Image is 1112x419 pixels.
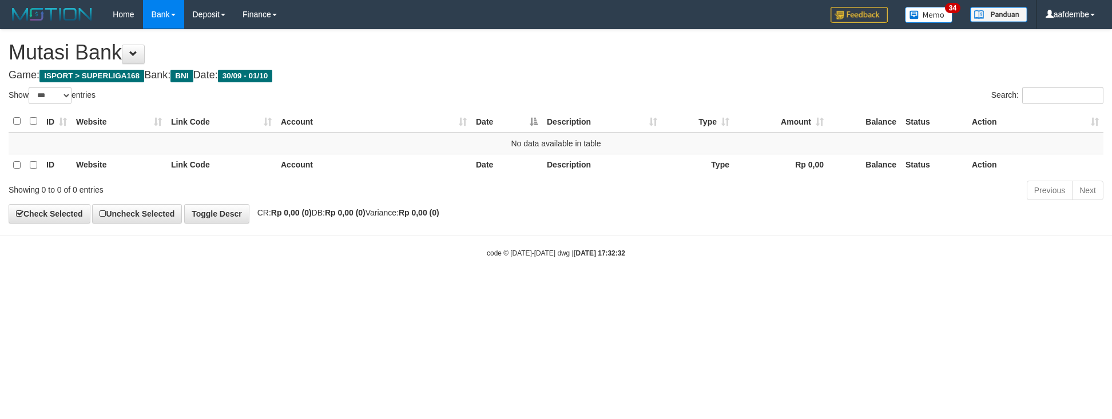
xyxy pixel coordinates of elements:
th: Balance [828,154,901,176]
img: panduan.png [970,7,1027,22]
th: ID: activate to sort column ascending [42,110,72,133]
span: 30/09 - 01/10 [218,70,273,82]
input: Search: [1022,87,1103,104]
th: Date: activate to sort column descending [471,110,542,133]
h1: Mutasi Bank [9,41,1103,64]
td: No data available in table [9,133,1103,154]
th: Action [967,154,1103,176]
span: ISPORT > SUPERLIGA168 [39,70,144,82]
th: Description [542,154,662,176]
th: Account: activate to sort column ascending [276,110,471,133]
small: code © [DATE]-[DATE] dwg | [487,249,625,257]
th: Action: activate to sort column ascending [967,110,1103,133]
a: Check Selected [9,204,90,224]
th: Rp 0,00 [734,154,828,176]
span: CR: DB: Variance: [252,208,439,217]
a: Uncheck Selected [92,204,182,224]
th: Date [471,154,542,176]
strong: [DATE] 17:32:32 [574,249,625,257]
strong: Rp 0,00 (0) [271,208,312,217]
span: 34 [945,3,960,13]
span: BNI [170,70,193,82]
th: Account [276,154,471,176]
th: Type [662,154,734,176]
img: MOTION_logo.png [9,6,96,23]
img: Feedback.jpg [831,7,888,23]
th: Status [901,154,967,176]
a: Toggle Descr [184,204,249,224]
label: Show entries [9,87,96,104]
th: Description: activate to sort column ascending [542,110,662,133]
th: Website [72,154,166,176]
th: Balance [828,110,901,133]
a: Next [1072,181,1103,200]
h4: Game: Bank: Date: [9,70,1103,81]
strong: Rp 0,00 (0) [325,208,366,217]
th: Link Code [166,154,276,176]
strong: Rp 0,00 (0) [399,208,439,217]
th: Status [901,110,967,133]
th: Amount: activate to sort column ascending [734,110,828,133]
th: Link Code: activate to sort column ascending [166,110,276,133]
th: Type: activate to sort column ascending [662,110,734,133]
img: Button%20Memo.svg [905,7,953,23]
th: Website: activate to sort column ascending [72,110,166,133]
select: Showentries [29,87,72,104]
th: ID [42,154,72,176]
div: Showing 0 to 0 of 0 entries [9,179,455,195]
label: Search: [991,87,1103,104]
a: Previous [1027,181,1073,200]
